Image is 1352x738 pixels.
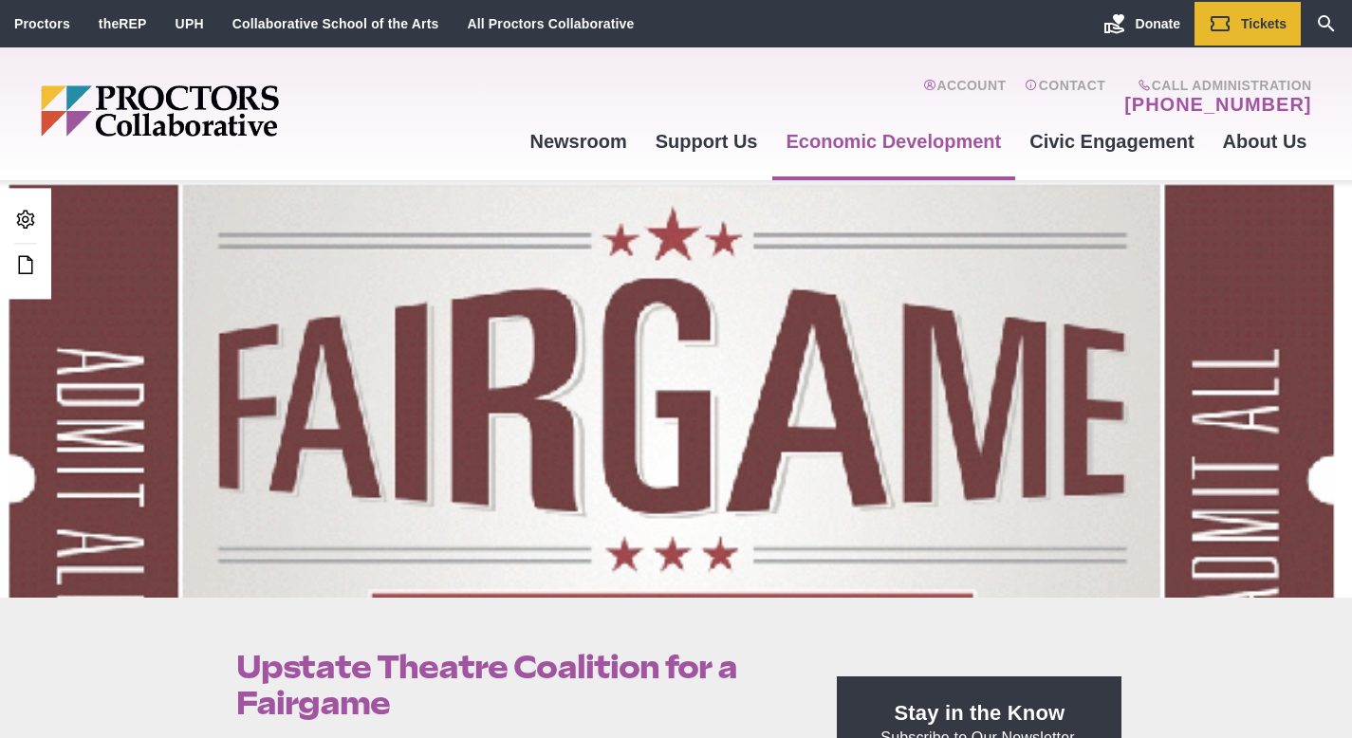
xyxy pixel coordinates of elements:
a: Search [1301,2,1352,46]
a: Civic Engagement [1015,116,1208,167]
a: Account [923,78,1006,116]
a: Collaborative School of the Arts [232,16,439,31]
span: Tickets [1241,16,1287,31]
img: Proctors logo [41,85,425,137]
a: Edit this Post/Page [9,249,42,284]
a: Support Us [641,116,772,167]
span: Donate [1136,16,1180,31]
a: Contact [1025,78,1105,116]
a: About Us [1209,116,1322,167]
a: Economic Development [772,116,1016,167]
a: Donate [1089,2,1195,46]
span: Call Administration [1119,78,1311,93]
a: [PHONE_NUMBER] [1124,93,1311,116]
a: UPH [176,16,204,31]
a: theREP [99,16,147,31]
a: Admin Area [9,203,42,238]
strong: Stay in the Know [895,701,1065,725]
a: Tickets [1195,2,1301,46]
a: All Proctors Collaborative [467,16,634,31]
a: Proctors [14,16,70,31]
h1: Upstate Theatre Coalition for a Fairgame [236,649,794,721]
a: Newsroom [515,116,640,167]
